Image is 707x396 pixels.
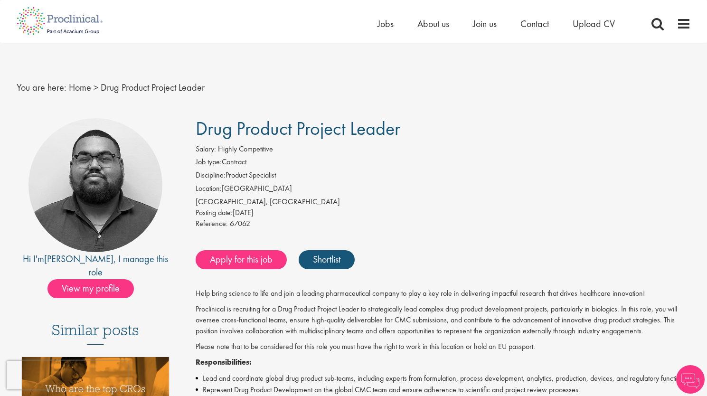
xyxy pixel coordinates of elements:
p: Proclinical is recruiting for a Drug Product Project Leader to strategically lead complex drug pr... [196,304,691,337]
li: Lead and coordinate global drug product sub-teams, including experts from formulation, process de... [196,373,691,384]
label: Salary: [196,144,216,155]
a: [PERSON_NAME] [44,253,113,265]
a: Shortlist [299,250,355,269]
span: Drug Product Project Leader [196,116,400,141]
span: View my profile [47,279,134,298]
span: 67062 [230,218,250,228]
label: Job type: [196,157,222,168]
a: Contact [520,18,549,30]
label: Discipline: [196,170,226,181]
span: You are here: [17,81,66,94]
img: imeage of recruiter Ashley Bennett [28,118,162,252]
li: Product Specialist [196,170,691,183]
a: About us [417,18,449,30]
img: Chatbot [676,365,705,394]
a: Join us [473,18,497,30]
a: breadcrumb link [69,81,91,94]
a: Apply for this job [196,250,287,269]
a: View my profile [47,281,143,293]
span: Drug Product Project Leader [101,81,205,94]
div: Hi I'm , I manage this role [17,252,175,279]
strong: Responsibilities: [196,357,252,367]
div: [GEOGRAPHIC_DATA], [GEOGRAPHIC_DATA] [196,197,691,207]
label: Location: [196,183,222,194]
p: Please note that to be considered for this role you must have the right to work in this location ... [196,341,691,352]
iframe: reCAPTCHA [7,361,128,389]
span: Posting date: [196,207,233,217]
span: > [94,81,98,94]
li: [GEOGRAPHIC_DATA] [196,183,691,197]
a: Jobs [377,18,394,30]
a: Upload CV [573,18,615,30]
div: [DATE] [196,207,691,218]
li: Represent Drug Product Development on the global CMC team and ensure adherence to scientific and ... [196,384,691,396]
label: Reference: [196,218,228,229]
p: Help bring science to life and join a leading pharmaceutical company to play a key role in delive... [196,288,691,299]
h3: Similar posts [52,322,139,345]
span: Highly Competitive [218,144,273,154]
li: Contract [196,157,691,170]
